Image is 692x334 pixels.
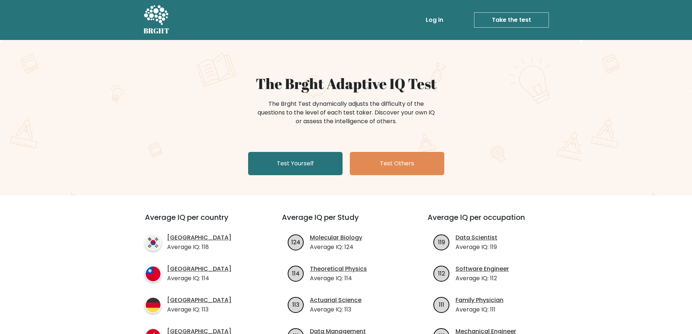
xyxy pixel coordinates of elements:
text: 119 [438,238,445,246]
div: The Brght Test dynamically adjusts the difficulty of the questions to the level of each test take... [255,100,437,126]
a: BRGHT [143,3,170,37]
p: Average IQ: 124 [310,243,362,251]
p: Average IQ: 118 [167,243,231,251]
a: Family Physician [456,296,503,305]
h3: Average IQ per occupation [428,213,556,230]
p: Average IQ: 113 [167,305,231,314]
img: country [145,266,161,282]
p: Average IQ: 113 [310,305,361,314]
a: [GEOGRAPHIC_DATA] [167,265,231,273]
p: Average IQ: 112 [456,274,509,283]
text: 114 [292,269,300,277]
a: Data Scientist [456,233,497,242]
p: Average IQ: 114 [310,274,367,283]
h3: Average IQ per Study [282,213,410,230]
a: Molecular Biology [310,233,362,242]
text: 111 [439,300,444,309]
img: country [145,297,161,313]
p: Average IQ: 114 [167,274,231,283]
h5: BRGHT [143,27,170,35]
h3: Average IQ per country [145,213,256,230]
text: 124 [291,238,300,246]
a: Log in [423,13,446,27]
a: Theoretical Physics [310,265,367,273]
a: Take the test [474,12,549,28]
a: [GEOGRAPHIC_DATA] [167,233,231,242]
a: Actuarial Science [310,296,361,305]
text: 112 [438,269,445,277]
p: Average IQ: 111 [456,305,503,314]
img: country [145,234,161,251]
a: [GEOGRAPHIC_DATA] [167,296,231,305]
h1: The Brght Adaptive IQ Test [169,75,523,92]
a: Software Engineer [456,265,509,273]
p: Average IQ: 119 [456,243,497,251]
a: Test Yourself [248,152,343,175]
text: 113 [292,300,299,309]
a: Test Others [350,152,444,175]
